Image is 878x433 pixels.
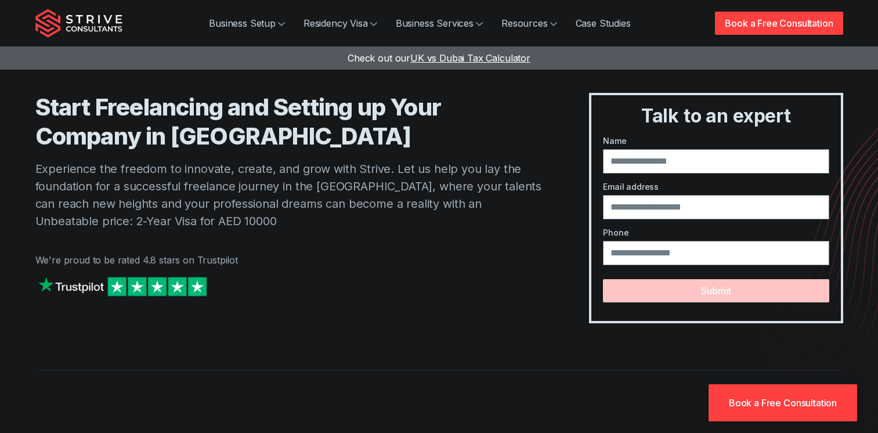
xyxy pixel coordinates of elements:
[294,12,386,35] a: Residency Visa
[603,181,829,193] label: Email address
[566,12,640,35] a: Case Studies
[386,12,492,35] a: Business Services
[410,52,530,64] span: UK vs Dubai Tax Calculator
[348,52,530,64] a: Check out ourUK vs Dubai Tax Calculator
[709,384,857,421] a: Book a Free Consultation
[35,160,543,230] p: Experience the freedom to innovate, create, and grow with Strive. Let us help you lay the foundat...
[492,12,566,35] a: Resources
[200,12,294,35] a: Business Setup
[603,279,829,302] button: Submit
[715,12,843,35] a: Book a Free Consultation
[603,226,829,239] label: Phone
[596,104,836,128] h3: Talk to an expert
[35,253,543,267] p: We're proud to be rated 4.8 stars on Trustpilot
[35,9,122,38] img: Strive Consultants
[35,93,543,151] h1: Start Freelancing and Setting up Your Company in [GEOGRAPHIC_DATA]
[603,135,829,147] label: Name
[35,274,209,299] img: Strive on Trustpilot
